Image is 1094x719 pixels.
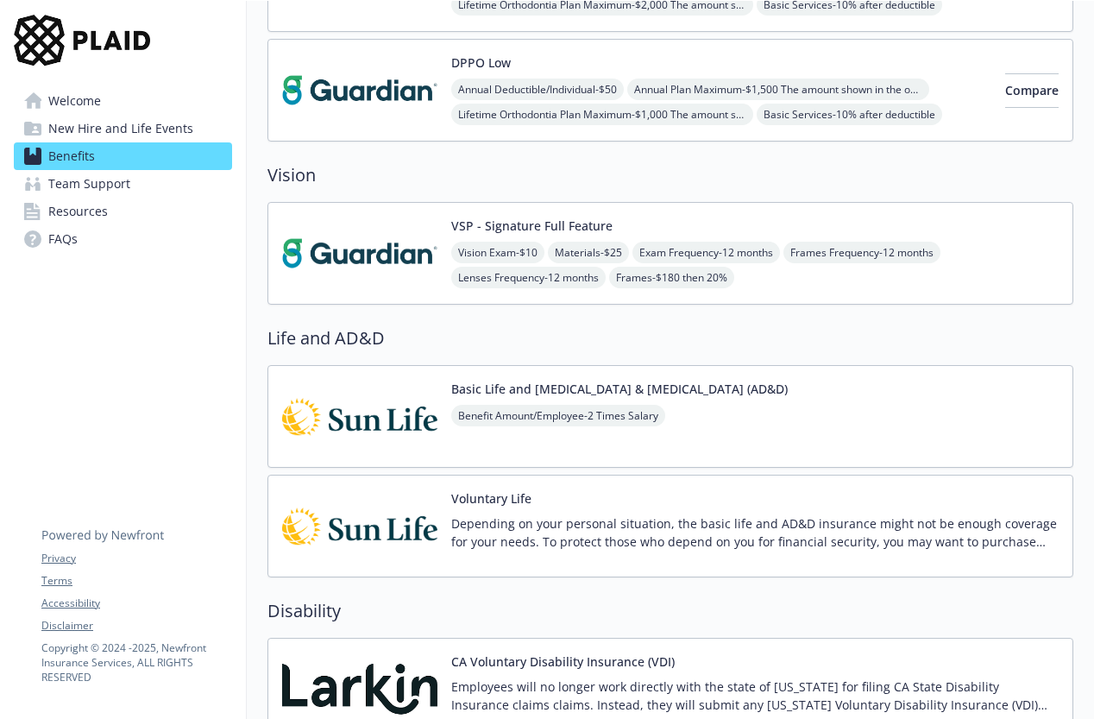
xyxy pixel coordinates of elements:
span: Frames Frequency - 12 months [783,242,940,263]
button: Basic Life and [MEDICAL_DATA] & [MEDICAL_DATA] (AD&D) [451,380,788,398]
p: Copyright © 2024 - 2025 , Newfront Insurance Services, ALL RIGHTS RESERVED [41,640,231,684]
a: Privacy [41,551,231,566]
span: Vision Exam - $10 [451,242,544,263]
span: Annual Plan Maximum - $1,500 The amount shown in the out of network field is your combined Calend... [627,79,929,100]
a: Accessibility [41,596,231,611]
a: Disclaimer [41,618,231,634]
span: Resources [48,198,108,225]
button: Voluntary Life [451,489,531,508]
a: Welcome [14,87,232,115]
span: Benefits [48,142,95,170]
p: Depending on your personal situation, the basic life and AD&D insurance might not be enough cover... [451,514,1059,551]
a: Resources [14,198,232,225]
h2: Life and AD&D [267,325,1073,351]
span: Benefit Amount/Employee - 2 Times Salary [451,405,665,426]
a: FAQs [14,225,232,253]
button: DPPO Low [451,54,511,72]
a: Team Support [14,170,232,198]
span: New Hire and Life Events [48,115,193,142]
a: Terms [41,573,231,589]
a: Benefits [14,142,232,170]
p: Employees will no longer work directly with the state of [US_STATE] for filing CA State Disabilit... [451,678,1059,714]
button: CA Voluntary Disability Insurance (VDI) [451,653,675,671]
a: New Hire and Life Events [14,115,232,142]
h2: Disability [267,598,1073,624]
span: Lenses Frequency - 12 months [451,267,606,288]
h2: Vision [267,162,1073,188]
span: Basic Services - 10% after deductible [757,104,942,125]
span: FAQs [48,225,78,253]
img: Guardian carrier logo [282,217,437,290]
img: Sun Life Financial carrier logo [282,489,437,563]
span: Lifetime Orthodontia Plan Maximum - $1,000 The amount shown in the out of network field is your c... [451,104,753,125]
img: Sun Life Financial carrier logo [282,380,437,453]
span: Welcome [48,87,101,115]
button: VSP - Signature Full Feature [451,217,613,235]
span: Compare [1005,82,1059,98]
span: Materials - $25 [548,242,629,263]
button: Compare [1005,73,1059,108]
span: Annual Deductible/Individual - $50 [451,79,624,100]
img: Guardian carrier logo [282,54,437,127]
span: Team Support [48,170,130,198]
span: Exam Frequency - 12 months [632,242,780,263]
span: Frames - $180 then 20% [609,267,734,288]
